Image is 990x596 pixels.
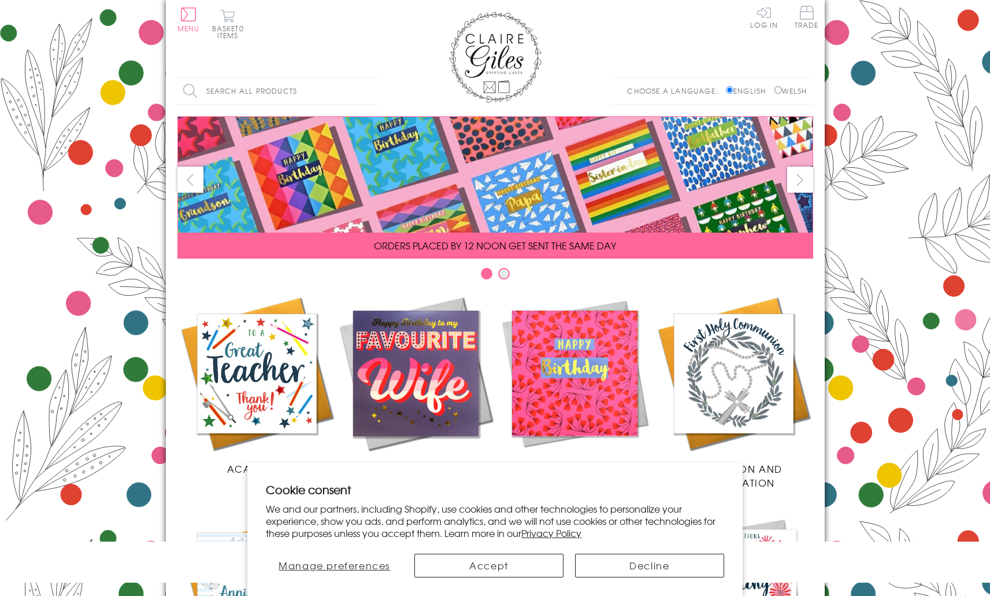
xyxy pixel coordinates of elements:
[279,558,390,572] span: Manage preferences
[774,86,782,94] input: Welsh
[449,12,542,103] img: Claire Giles Greetings Cards
[177,78,380,104] input: Search all products
[177,23,200,34] span: Menu
[521,526,581,540] a: Privacy Policy
[654,294,813,490] a: Communion and Confirmation
[266,481,724,498] h2: Cookie consent
[498,268,510,279] button: Carousel Page 2
[177,294,336,476] a: Academic
[575,554,724,577] button: Decline
[795,6,819,28] span: Trade
[495,294,654,476] a: Birthdays
[227,462,287,476] span: Academic
[795,6,819,31] a: Trade
[726,86,772,96] label: English
[177,267,813,285] div: Carousel Pagination
[217,23,244,41] span: 0 items
[377,462,453,476] span: New Releases
[481,268,492,279] button: Carousel Page 1 (Current Slide)
[336,294,495,476] a: New Releases
[726,86,733,94] input: English
[547,462,602,476] span: Birthdays
[414,554,563,577] button: Accept
[212,9,244,39] button: Basket0 items
[774,86,807,96] label: Welsh
[627,86,724,96] p: Choose a language:
[750,6,778,28] a: Log In
[787,167,813,193] button: next
[368,78,380,104] input: Search
[266,554,403,577] button: Manage preferences
[177,167,203,193] button: prev
[374,238,616,252] span: ORDERS PLACED BY 12 NOON GET SENT THE SAME DAY
[684,462,783,490] span: Communion and Confirmation
[266,503,724,539] p: We and our partners, including Shopify, use cookies and other technologies to personalize your ex...
[177,8,200,32] button: Menu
